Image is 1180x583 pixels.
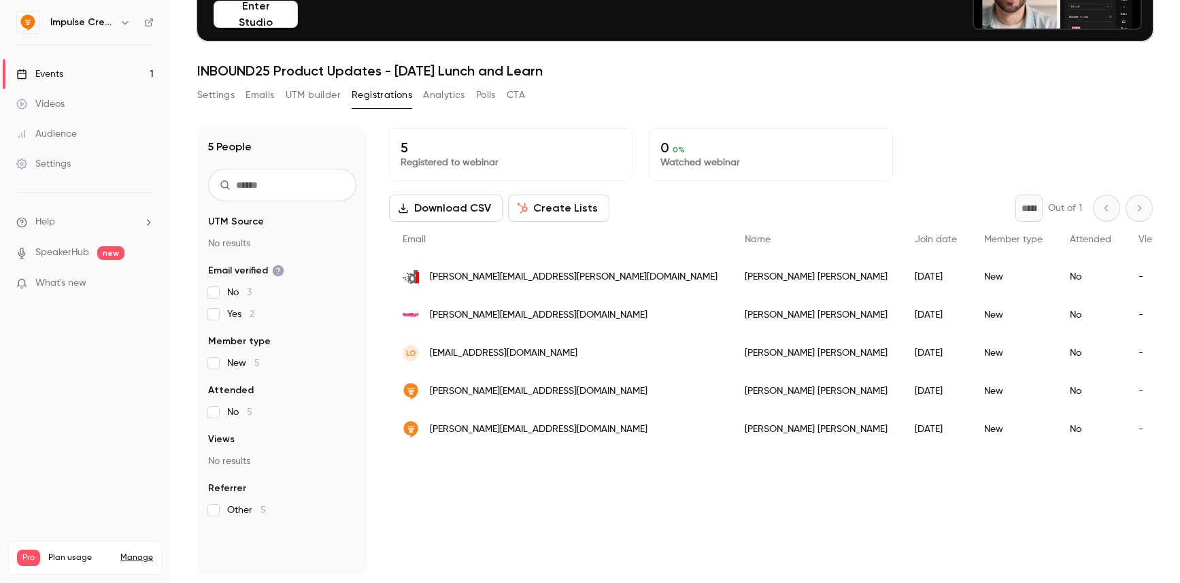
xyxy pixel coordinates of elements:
img: impulsecreative.com [403,383,419,399]
img: Impulse Creative [17,12,39,33]
div: - [1125,258,1177,296]
div: Videos [16,97,65,111]
span: Attended [208,384,254,397]
p: No results [208,454,356,468]
p: Out of 1 [1048,201,1082,215]
button: Registrations [352,84,412,106]
button: Polls [476,84,496,106]
p: Watched webinar [660,156,881,169]
span: Email [403,235,426,244]
span: 2 [250,310,254,319]
span: Member type [984,235,1043,244]
p: 0 [660,139,881,156]
button: Analytics [423,84,465,106]
p: 5 [401,139,621,156]
div: [DATE] [901,258,971,296]
div: [PERSON_NAME] [PERSON_NAME] [731,410,901,448]
span: 5 [260,505,266,515]
h1: INBOUND25 Product Updates - [DATE] Lunch and Learn [197,63,1153,79]
div: No [1056,258,1125,296]
span: No [227,405,252,419]
div: New [971,258,1056,296]
button: Enter Studio [214,1,298,28]
span: UTM Source [208,215,264,229]
span: [PERSON_NAME][EMAIL_ADDRESS][DOMAIN_NAME] [430,384,647,399]
span: [PERSON_NAME][EMAIL_ADDRESS][DOMAIN_NAME] [430,308,647,322]
button: Create Lists [508,195,609,222]
p: No results [208,237,356,250]
div: Settings [16,157,71,171]
span: [PERSON_NAME][EMAIL_ADDRESS][PERSON_NAME][DOMAIN_NAME] [430,270,718,284]
span: [PERSON_NAME][EMAIL_ADDRESS][DOMAIN_NAME] [430,422,647,437]
div: [PERSON_NAME] [PERSON_NAME] [731,258,901,296]
div: [DATE] [901,372,971,410]
a: Manage [120,552,153,563]
div: New [971,410,1056,448]
span: Views [208,433,235,446]
img: disqr.com [403,269,419,285]
span: New [227,356,260,370]
div: - [1125,410,1177,448]
span: Join date [915,235,957,244]
button: UTM builder [286,84,341,106]
div: Audience [16,127,77,141]
img: impulsecreative.com [403,421,419,437]
span: new [97,246,124,260]
button: CTA [507,84,525,106]
h6: Impulse Creative [50,16,114,29]
div: [PERSON_NAME] [PERSON_NAME] [731,296,901,334]
span: Yes [227,307,254,321]
img: keywestexpress.net [403,313,419,317]
span: Referrer [208,482,246,495]
span: 5 [254,359,260,368]
div: [PERSON_NAME] [PERSON_NAME] [731,334,901,372]
div: No [1056,410,1125,448]
h1: 5 People [208,139,252,155]
div: No [1056,296,1125,334]
div: [DATE] [901,410,971,448]
li: help-dropdown-opener [16,215,154,229]
span: 0 % [673,145,685,154]
div: Events [16,67,63,81]
button: Emails [246,84,274,106]
span: LO [406,347,416,359]
div: - [1125,334,1177,372]
span: Help [35,215,55,229]
div: No [1056,334,1125,372]
span: Name [745,235,771,244]
div: - [1125,372,1177,410]
section: facet-groups [208,215,356,517]
div: No [1056,372,1125,410]
span: Pro [17,550,40,566]
div: [DATE] [901,334,971,372]
span: [EMAIL_ADDRESS][DOMAIN_NAME] [430,346,577,361]
div: - [1125,296,1177,334]
span: No [227,286,252,299]
div: New [971,372,1056,410]
a: SpeakerHub [35,246,89,260]
span: Email verified [208,264,284,278]
span: Attended [1070,235,1111,244]
div: New [971,296,1056,334]
span: 3 [247,288,252,297]
span: 5 [247,407,252,417]
div: [DATE] [901,296,971,334]
span: Views [1139,235,1164,244]
p: Registered to webinar [401,156,621,169]
span: What's new [35,276,86,290]
button: Download CSV [389,195,503,222]
div: New [971,334,1056,372]
span: Other [227,503,266,517]
span: Plan usage [48,552,112,563]
span: Member type [208,335,271,348]
button: Settings [197,84,235,106]
div: [PERSON_NAME] [PERSON_NAME] [731,372,901,410]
